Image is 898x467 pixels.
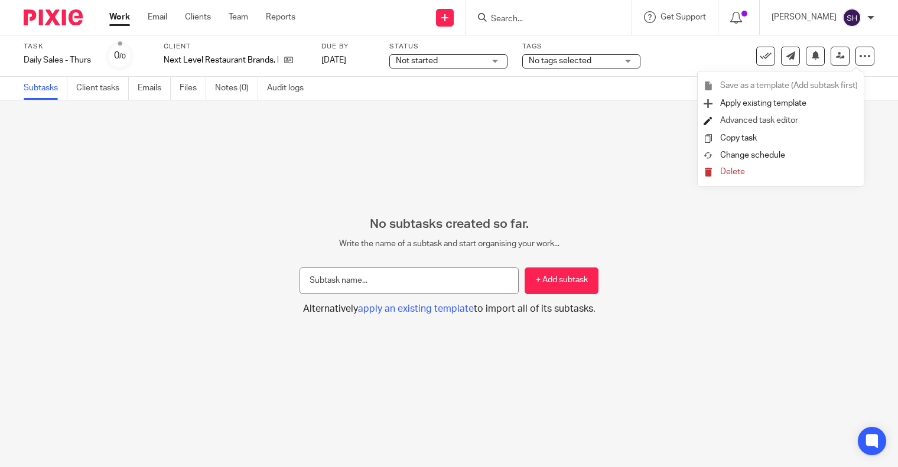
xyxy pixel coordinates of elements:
[229,11,248,23] a: Team
[529,57,591,65] span: No tags selected
[148,11,167,23] a: Email
[138,77,171,100] a: Emails
[267,77,313,100] a: Audit logs
[490,14,596,25] input: Search
[185,11,211,23] a: Clients
[24,77,67,100] a: Subtasks
[389,42,507,51] label: Status
[704,168,858,177] button: Delete
[842,8,861,27] img: svg%3E
[164,42,307,51] label: Client
[720,99,806,107] span: Apply existing template
[772,11,837,23] p: [PERSON_NAME]
[321,42,375,51] label: Due by
[266,11,295,23] a: Reports
[215,77,258,100] a: Notes (0)
[24,54,91,66] div: Daily Sales - Thurs
[720,151,785,159] span: Change schedule
[76,77,129,100] a: Client tasks
[300,217,599,232] h2: No subtasks created so far.
[119,53,126,60] small: /0
[661,13,706,21] span: Get Support
[109,11,130,23] a: Work
[720,116,798,125] a: Advanced task editor
[24,9,83,25] img: Pixie
[525,267,598,294] button: + Add subtask
[180,77,206,100] a: Files
[300,238,599,250] p: Write the name of a subtask and start organising your work...
[300,267,519,294] input: Subtask name...
[164,54,278,66] p: Next Level Restaurant Brands, LLC
[358,304,474,313] span: apply an existing template
[321,56,346,64] span: [DATE]
[720,134,757,142] a: Copy task
[522,42,640,51] label: Tags
[300,303,599,315] button: Alternativelyapply an existing templateto import all of its subtasks.
[114,49,126,63] div: 0
[720,81,858,90] span: Save as a template (Add subtask first)
[24,42,91,51] label: Task
[720,168,745,176] span: Delete
[396,57,438,65] span: Not started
